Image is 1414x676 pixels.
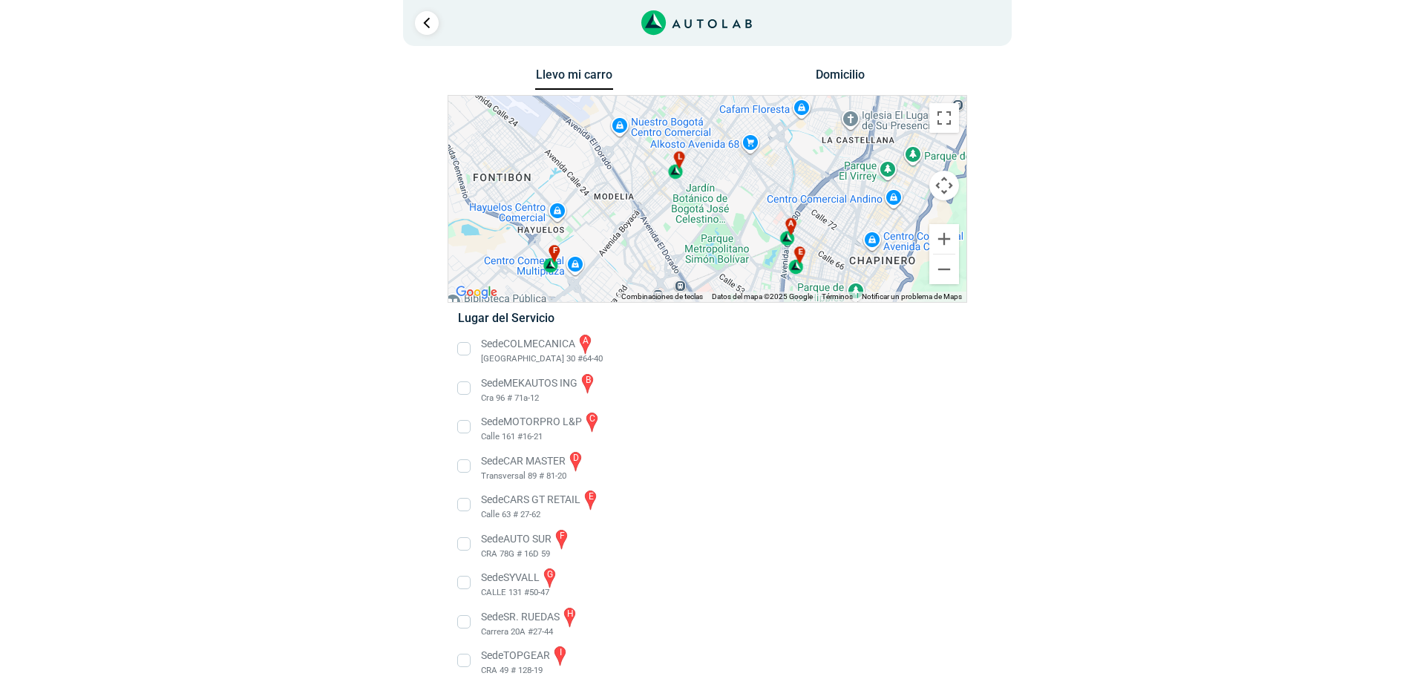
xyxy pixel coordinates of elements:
[535,68,613,91] button: Llevo mi carro
[641,15,752,29] a: Link al sitio de autolab
[929,255,959,284] button: Reducir
[677,151,681,164] span: l
[452,283,501,302] img: Google
[415,11,439,35] a: Ir al paso anterior
[929,103,959,133] button: Cambiar a la vista en pantalla completa
[452,283,501,302] a: Abre esta zona en Google Maps (se abre en una nueva ventana)
[929,224,959,254] button: Ampliar
[801,68,879,89] button: Domicilio
[929,171,959,200] button: Controles de visualización del mapa
[621,292,703,302] button: Combinaciones de teclas
[552,245,557,257] span: f
[788,218,793,231] span: a
[797,246,802,259] span: e
[822,292,853,301] a: Términos
[862,292,962,301] a: Notificar un problema de Maps
[712,292,813,301] span: Datos del mapa ©2025 Google
[458,311,956,325] h5: Lugar del Servicio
